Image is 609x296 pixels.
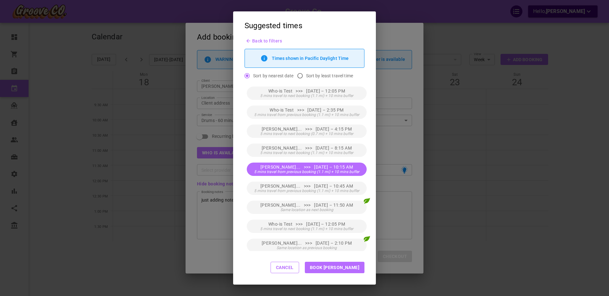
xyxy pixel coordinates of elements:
button: [PERSON_NAME]... >>> [DATE] – 11:50 AMSame location as next booking [247,201,367,214]
span: [PERSON_NAME]... >>> [DATE] – 2:10 PM [262,241,352,246]
button: [PERSON_NAME]... >>> [DATE] – 2:10 PMSame location as previous booking [247,239,367,252]
p: Times shown in Pacific Daylight Time [272,56,349,61]
span: 5 mins travel from previous booking (1.1 mi) + 10 mins buffer [254,189,359,193]
button: [PERSON_NAME]... >>> [DATE] – 10:15 AM5 mins travel from previous booking (1.1 mi) + 10 mins buffer [247,163,367,176]
button: [PERSON_NAME]... >>> [DATE] – 4:15 PM5 mins travel to next booking (0.7 mi) + 10 mins buffer [247,125,367,138]
span: 5 mins travel to next booking (0.7 mi) + 10 mins buffer [260,132,353,136]
span: Sort by nearest date [253,73,294,79]
span: Sort by least travel time [306,73,353,79]
button: Cancel [271,262,299,273]
span: [PERSON_NAME]... >>> [DATE] – 4:15 PM [262,126,352,132]
span: Who-is Test >>> [DATE] – 2:35 PM [270,107,344,113]
span: Same location as next booking [280,208,333,212]
button: Who-is Test >>> [DATE] – 12:05 PM5 mins travel to next booking (1.1 mi) + 10 mins buffer [247,220,367,233]
span: 5 mins travel from previous booking (1.1 mi) + 10 mins buffer [254,113,359,117]
span: Who-is Test >>> [DATE] – 12:05 PM [268,88,345,93]
span: [PERSON_NAME]... >>> [DATE] – 11:50 AM [260,203,353,208]
button: Who-is Test >>> [DATE] – 12:05 PM5 mins travel to next booking (1.1 mi) + 10 mins buffer [247,87,367,100]
button: [PERSON_NAME]... >>> [DATE] – 8:15 AM5 mins travel to next booking (1.1 mi) + 10 mins buffer [247,144,367,157]
span: Who-is Test >>> [DATE] – 12:05 PM [268,222,345,227]
span: [PERSON_NAME]... >>> [DATE] – 10:15 AM [260,164,353,170]
h2: Suggested times [233,11,376,39]
span: Same location as previous booking [277,246,337,250]
span: 5 mins travel to next booking (1.1 mi) + 10 mins buffer [260,93,353,98]
span: 5 mins travel to next booking (1.1 mi) + 10 mins buffer [260,151,353,155]
button: Book [PERSON_NAME] [305,262,364,273]
button: Who-is Test >>> [DATE] – 2:35 PM5 mins travel from previous booking (1.1 mi) + 10 mins buffer [247,106,367,119]
span: 5 mins travel from previous booking (1.1 mi) + 10 mins buffer [254,170,359,174]
span: [PERSON_NAME]... >>> [DATE] – 10:45 AM [260,183,353,189]
button: Back to filters [245,39,282,43]
button: [PERSON_NAME]... >>> [DATE] – 10:45 AM5 mins travel from previous booking (1.1 mi) + 10 mins buffer [247,182,367,195]
span: 5 mins travel to next booking (1.1 mi) + 10 mins buffer [260,227,353,231]
span: Back to filters [252,38,282,43]
span: [PERSON_NAME]... >>> [DATE] – 8:15 AM [262,145,352,151]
